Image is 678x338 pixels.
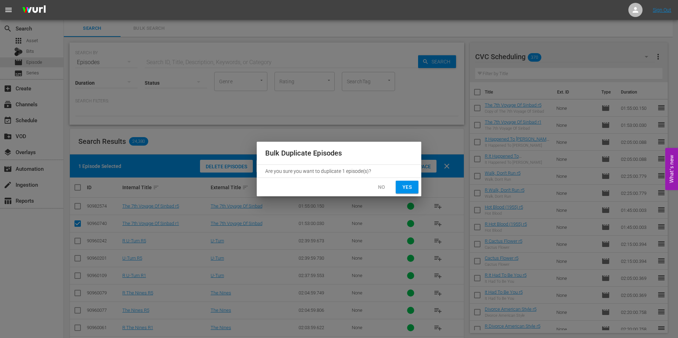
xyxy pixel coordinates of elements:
h2: Bulk Duplicate Episodes [265,147,413,159]
span: Yes [401,183,413,192]
span: menu [4,6,13,14]
button: No [370,181,393,194]
button: Open Feedback Widget [665,148,678,190]
img: ans4CAIJ8jUAAAAAAAAAAAAAAAAAAAAAAAAgQb4GAAAAAAAAAAAAAAAAAAAAAAAAJMjXAAAAAAAAAAAAAAAAAAAAAAAAgAT5G... [17,2,51,18]
span: No [376,183,387,192]
a: Sign Out [653,7,671,13]
button: Yes [396,181,418,194]
div: Are you sure you want to duplicate 1 episode(s)? [257,165,421,178]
